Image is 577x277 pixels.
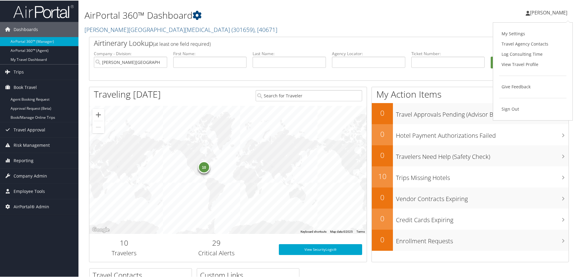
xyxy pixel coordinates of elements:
a: 0Hotel Payment Authorizations Failed [372,124,569,145]
span: Dashboards [14,21,38,36]
button: Zoom in [92,108,104,120]
span: , [ 40671 ] [254,25,277,33]
h1: My Action Items [372,87,569,100]
a: Travel Agency Contacts [499,38,566,49]
a: 0Travel Approvals Pending (Advisor Booked) [372,102,569,124]
label: Last Name: [253,50,326,56]
h3: Trips Missing Hotels [396,170,569,181]
h2: 0 [372,234,393,244]
h3: Travelers [94,248,154,257]
label: Ticket Number: [411,50,485,56]
img: Google [91,225,111,233]
h2: 0 [372,192,393,202]
span: Trips [14,64,24,79]
label: Company - Division: [94,50,167,56]
span: ( 301659 ) [231,25,254,33]
a: 0Travelers Need Help (Safety Check) [372,145,569,166]
span: Risk Management [14,137,50,152]
a: 0Vendor Contracts Expiring [372,187,569,208]
a: [PERSON_NAME] [526,3,573,21]
h3: Vendor Contracts Expiring [396,191,569,203]
a: [PERSON_NAME][GEOGRAPHIC_DATA][MEDICAL_DATA] [84,25,277,33]
div: 10 [198,161,210,173]
h2: Airtinerary Lookup [94,37,524,48]
a: Log Consulting Time [499,49,566,59]
label: First Name: [173,50,247,56]
button: Search [491,56,564,68]
a: Open this area in Google Maps (opens a new window) [91,225,111,233]
button: Zoom out [92,121,104,133]
a: Terms (opens in new tab) [356,229,365,233]
h2: 10 [372,171,393,181]
a: 0Enrollment Requests [372,229,569,250]
span: [PERSON_NAME] [530,9,567,15]
input: Search for Traveler [256,90,362,101]
span: Employee Tools [14,183,45,198]
h3: Hotel Payment Authorizations Failed [396,128,569,139]
span: Map data ©2025 [330,229,353,233]
label: Agency Locator: [332,50,405,56]
h2: 0 [372,150,393,160]
a: Sign Out [499,103,566,114]
h3: Credit Cards Expiring [396,212,569,224]
span: Reporting [14,153,33,168]
h2: 0 [372,213,393,223]
h2: 29 [163,237,270,247]
a: View SecurityLogic® [279,244,362,254]
h2: 0 [372,107,393,118]
h2: 0 [372,128,393,139]
h2: 10 [94,237,154,247]
span: Company Admin [14,168,47,183]
h3: Enrollment Requests [396,233,569,245]
h3: Travel Approvals Pending (Advisor Booked) [396,107,569,118]
h3: Critical Alerts [163,248,270,257]
a: My Settings [499,28,566,38]
span: Book Travel [14,79,37,94]
h3: Travelers Need Help (Safety Check) [396,149,569,160]
img: airportal-logo.png [13,4,74,18]
a: View Travel Profile [499,59,566,69]
a: Give Feedback [499,81,566,91]
span: AirPortal® Admin [14,199,49,214]
button: Keyboard shortcuts [301,229,327,233]
a: 10Trips Missing Hotels [372,166,569,187]
span: Travel Approval [14,122,45,137]
h1: AirPortal 360™ Dashboard [84,8,410,21]
span: (at least one field required) [153,40,211,47]
h1: Traveling [DATE] [94,87,161,100]
a: 0Credit Cards Expiring [372,208,569,229]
